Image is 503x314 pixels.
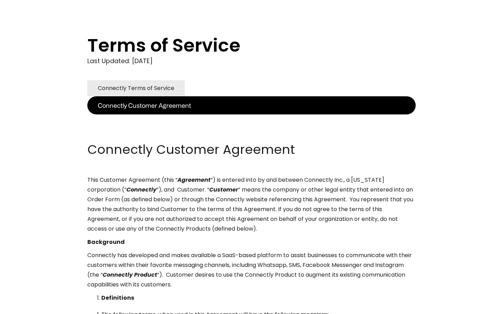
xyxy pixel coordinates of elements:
[87,141,416,158] h2: Connectly Customer Agreement
[103,271,157,279] em: Connectly Product
[87,56,416,66] div: Last Updated: [DATE]
[87,114,416,124] p: ‍
[87,128,416,137] p: ‍
[87,251,416,290] p: Connectly has developed and makes available a SaaS-based platform to assist businesses to communi...
[101,294,134,302] strong: Definitions
[87,175,416,234] p: This Customer Agreement (this “ ”) is entered into by and between Connectly Inc., a [US_STATE] co...
[14,302,42,312] ul: Language list
[98,100,191,110] div: Connectly Customer Agreement
[87,238,125,246] strong: Background
[209,186,238,194] em: Customer
[177,176,211,184] em: Agreement
[7,301,42,312] aside: Language selected: English
[98,83,174,93] div: Connectly Terms of Service
[126,186,156,194] em: Connectly
[87,35,388,56] h1: Terms of Service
